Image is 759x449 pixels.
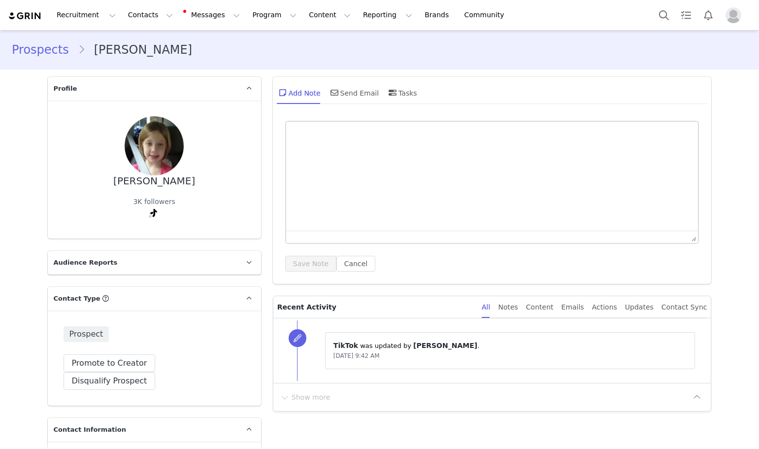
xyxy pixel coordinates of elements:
[51,4,122,26] button: Recruitment
[661,296,707,318] div: Contact Sync
[697,4,719,26] button: Notifications
[333,341,687,351] p: ⁨ ⁩ was updated by ⁨ ⁩.
[277,296,474,318] p: Recent Activity
[653,4,675,26] button: Search
[54,258,118,268] span: Audience Reports
[133,197,175,207] div: 3K followers
[592,296,617,318] div: Actions
[333,352,380,359] span: [DATE] 9:42 AM
[526,296,554,318] div: Content
[279,389,331,405] button: Show more
[54,84,77,94] span: Profile
[333,342,358,349] span: TikTok
[329,81,379,104] div: Send Email
[498,296,518,318] div: Notes
[8,11,42,21] img: grin logo
[54,425,126,435] span: Contact Information
[113,175,195,187] div: [PERSON_NAME]
[482,296,490,318] div: All
[336,256,375,272] button: Cancel
[357,4,418,26] button: Reporting
[419,4,458,26] a: Brands
[286,126,698,231] iframe: Rich Text Area
[285,256,336,272] button: Save Note
[122,4,179,26] button: Contacts
[64,326,109,342] span: Prospect
[64,372,156,390] button: Disqualify Prospect
[625,296,654,318] div: Updates
[179,4,246,26] button: Messages
[675,4,697,26] a: Tasks
[459,4,515,26] a: Community
[125,116,184,175] img: 5729eaef-1b8b-4fec-a323-dc69e29fd863.jpg
[413,342,477,349] span: [PERSON_NAME]
[303,4,357,26] button: Content
[688,231,698,243] div: Press the Up and Down arrow keys to resize the editor.
[726,7,741,23] img: placeholder-profile.jpg
[64,354,156,372] button: Promote to Creator
[387,81,417,104] div: Tasks
[561,296,584,318] div: Emails
[720,7,751,23] button: Profile
[277,81,321,104] div: Add Note
[12,41,78,59] a: Prospects
[54,294,100,304] span: Contact Type
[246,4,302,26] button: Program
